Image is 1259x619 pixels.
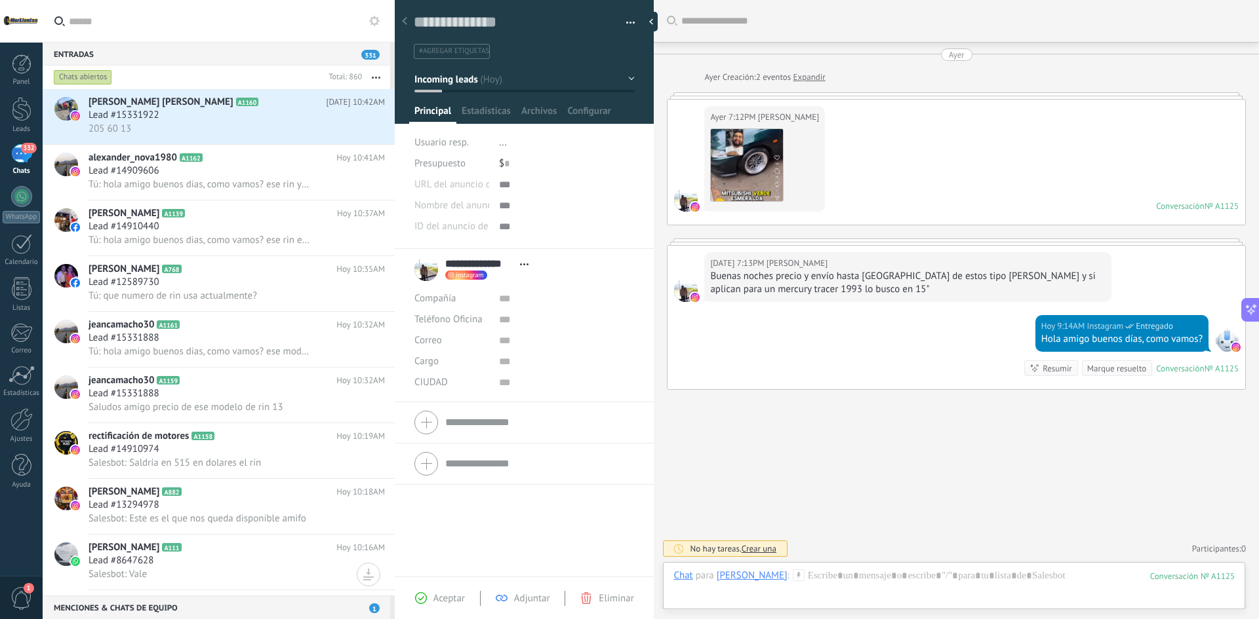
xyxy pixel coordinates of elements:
a: avataricon[PERSON_NAME] [PERSON_NAME]A1160[DATE] 10:42AMLead #15331922205 60 13 [43,89,395,144]
span: Hoy 10:41AM [336,151,385,164]
div: Compañía [414,288,489,309]
span: Leonardo Parra [674,278,698,302]
div: Conversación [1156,200,1205,212]
span: Tú: hola amigo buenos dias, como vamos? ese modelo sale en 1,300,000 [89,345,313,358]
div: № A1125 [1205,200,1239,212]
span: Hoy 10:19AM [336,430,385,443]
div: WhatsApp [3,211,40,223]
span: Archivos [521,105,557,124]
span: A768 [162,265,181,273]
span: Configurar [567,105,610,124]
a: avatariconjeancamacho30A1161Hoy 10:32AMLead #15331888Tú: hola amigo buenos dias, como vamos? ese ... [43,312,395,367]
span: Presupuesto [414,157,466,170]
div: Presupuesto [414,153,489,174]
span: ... [499,136,507,149]
span: instagram [456,272,484,278]
span: A1158 [191,432,214,440]
div: Buenas noches precio y envío hasta [GEOGRAPHIC_DATA] de estos tipo [PERSON_NAME] y si aplican par... [710,270,1105,296]
span: Tú: que numero de rin usa actualmente? [89,290,257,302]
span: Instagram [1087,320,1124,333]
div: URL del anuncio de TikTok [414,174,489,195]
div: Cargo [414,351,489,372]
div: Listas [3,304,41,312]
span: Hoy 10:18AM [336,485,385,498]
img: instagram.svg [690,293,700,302]
div: CIUDAD [414,372,489,393]
img: icon [71,390,80,399]
span: A1160 [236,98,259,106]
span: Adjuntar [514,592,550,605]
span: A1139 [162,209,185,217]
span: Eliminar [599,592,633,605]
span: Cargo [414,356,439,366]
div: Ajustes [3,435,41,443]
div: Leonardo Parra [717,569,788,581]
img: icon [71,445,80,455]
span: Nombre del anuncio de TikTok [414,200,542,210]
a: avataricon[PERSON_NAME]A882Hoy 10:18AMLead #13294978Salesbot: Este es el que nos queda disponible... [43,479,395,534]
div: Correo [3,347,41,355]
div: [DATE] 7:13PM [710,257,766,270]
span: 205 60 13 [89,122,131,135]
span: Saludos amigo precio de ese modelo de rin 13 [89,401,283,413]
div: $ [499,153,635,174]
div: Calendario [3,258,41,267]
span: Correo [414,334,442,347]
img: icon [71,501,80,510]
span: [DATE] 10:42AM [326,96,385,109]
span: Lead #15331922 [89,109,159,122]
span: rectificación de motores [89,430,189,443]
span: Leonardo Parra [674,188,698,212]
a: avatariconrectificación de motoresA1158Hoy 10:19AMLead #14910974Salesbot: Saldría en 515 en dolar... [43,423,395,478]
span: Lead #14909606 [89,164,159,178]
span: Lead #12589730 [89,276,159,289]
span: 2 eventos [756,71,791,84]
div: Chats [3,167,41,176]
img: icon [71,334,80,343]
div: Ayer [704,71,722,84]
span: alexander_nova1980 [89,151,177,164]
div: Total: 860 [323,71,362,84]
div: Marque resuelto [1087,362,1146,375]
span: A111 [162,543,181,552]
div: Ocultar [645,12,658,31]
a: avataricon[PERSON_NAME]A1139Hoy 10:37AMLead #14910440Tú: hola amigo buenos dias, como vamos? ese ... [43,200,395,255]
div: Ayuda [3,481,41,489]
span: Salesbot: Este es el que nos queda disponible amifo [89,512,306,525]
span: Lead #15331888 [89,387,159,400]
span: Leonardo Parra [767,257,828,270]
div: Estadísticas [3,389,41,398]
span: 331 [361,50,380,60]
img: instagram.svg [690,202,700,212]
div: Ayer [949,48,965,61]
span: Leonardo Parra [758,111,819,124]
div: No hay tareas. [690,543,776,554]
span: Salesbot: Vale [89,568,147,580]
span: [PERSON_NAME] [PERSON_NAME] [89,96,233,109]
img: icon [71,111,80,121]
div: Leads [3,125,41,134]
div: Hoy 9:14AM [1041,320,1087,333]
div: Usuario resp. [414,132,489,153]
div: Creación: [704,71,825,84]
img: icon [71,557,80,566]
img: image-1139389151081100.jpe [711,129,783,201]
img: instagram.svg [1231,343,1241,352]
span: Hoy 10:32AM [336,374,385,387]
span: [PERSON_NAME] [89,207,159,220]
span: A1162 [180,153,203,162]
span: [PERSON_NAME] [89,541,159,554]
span: Usuario resp. [414,136,469,149]
span: Lead #8647628 [89,554,153,567]
a: Expandir [793,71,826,84]
span: #agregar etiquetas [419,47,489,56]
span: Lead #15331888 [89,331,159,345]
span: Lead #14910440 [89,220,159,233]
span: Hoy 10:16AM [336,541,385,554]
span: URL del anuncio de TikTok [414,179,525,189]
a: avatariconjeancamacho30A1159Hoy 10:32AMLead #15331888Saludos amigo precio de ese modelo de rin 13 [43,367,395,422]
span: Crear una [742,543,776,554]
span: Tú: hola amigo buenos dias, como vamos? ese rin ya no lo tenemos disponible, pero tenemos el cata... [89,178,313,191]
a: avatariconalexander_nova1980A1162Hoy 10:41AMLead #14909606Tú: hola amigo buenos dias, como vamos?... [43,145,395,200]
img: icon [71,223,80,232]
